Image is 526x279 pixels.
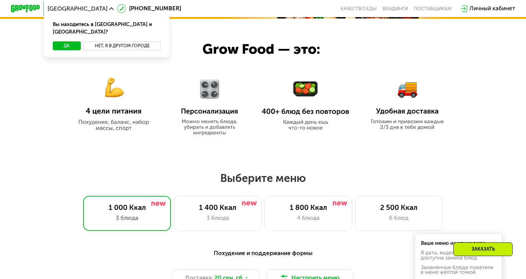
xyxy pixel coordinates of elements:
div: 3 блюда [91,214,163,223]
div: Grow Food — это: [202,39,342,59]
div: Личный кабинет [469,4,515,13]
button: Да [53,41,81,50]
div: 2 500 Ккал [363,203,435,212]
a: Качество еды [340,6,377,12]
div: 1 000 Ккал [91,203,163,212]
div: Заказать [453,242,513,256]
div: 3 блюда [181,214,254,223]
div: Ваше меню на эту неделю [421,241,496,246]
div: В даты, выделенные желтым, доступна замена блюд. [421,250,496,261]
div: 1 800 Ккал [272,203,345,212]
div: Заменённые блюда пометили в меню жёлтой точкой. [421,265,496,275]
h2: Выберите меню [23,171,502,185]
button: Нет, я в другом городе [84,41,161,50]
div: 1 400 Ккал [181,203,254,212]
div: 4 блюда [272,214,345,223]
div: Похудение и поддержание формы [47,249,479,258]
div: поставщикам [414,6,452,12]
div: 6 блюд [363,214,435,223]
span: [GEOGRAPHIC_DATA] [48,6,108,12]
div: Вы находитесь в [GEOGRAPHIC_DATA] и [GEOGRAPHIC_DATA]? [44,15,170,41]
a: [PHONE_NUMBER] [117,4,181,13]
a: Вендинги [383,6,408,12]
